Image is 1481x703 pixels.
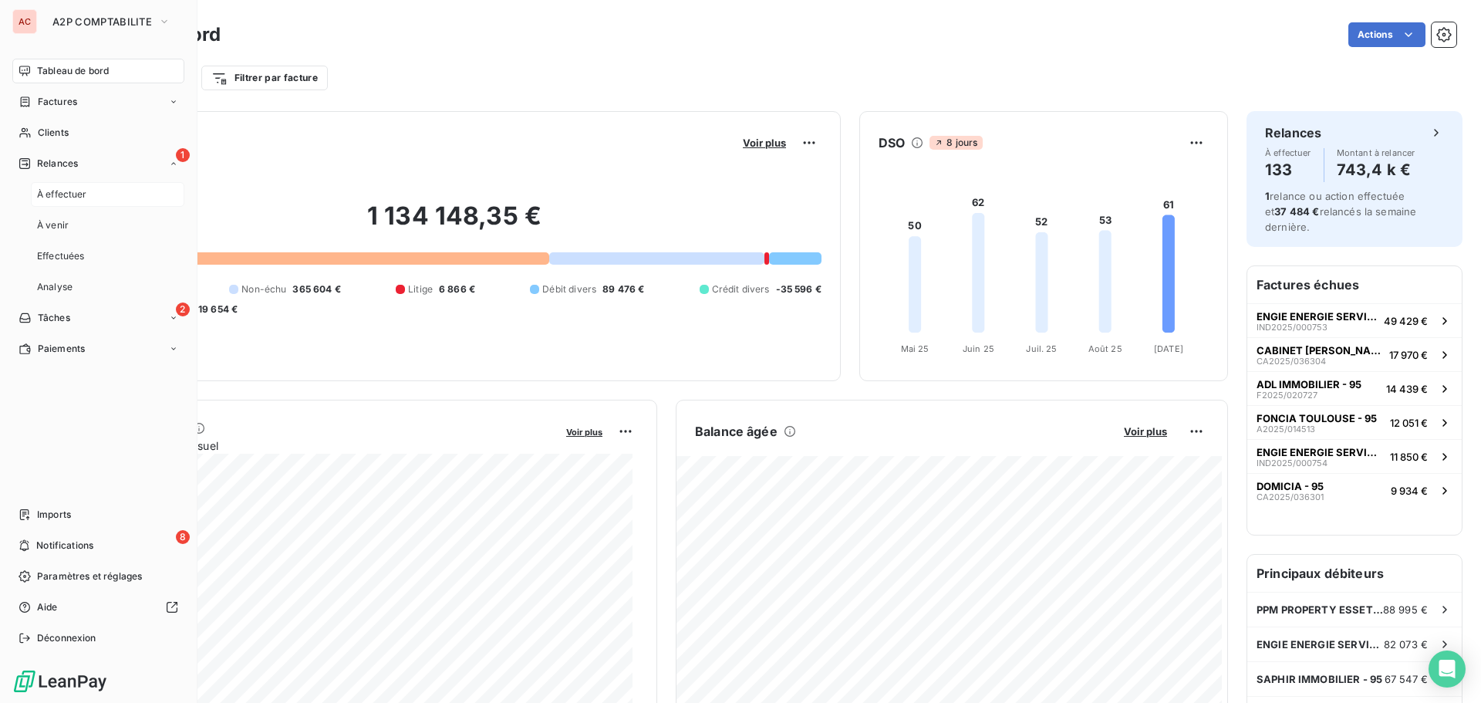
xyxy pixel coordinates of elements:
span: Non-échu [241,282,286,296]
span: 8 [176,530,190,544]
span: ENGIE ENERGIE SERVICES - 96 [1257,638,1384,651]
button: Voir plus [738,136,791,150]
span: ENGIE ENERGIE SERVICES - 96 [1257,446,1384,458]
button: FONCIA TOULOUSE - 95A2025/01451312 051 € [1247,405,1462,439]
span: IND2025/000754 [1257,458,1328,468]
span: SAPHIR IMMOBILIER - 95 [1257,673,1382,685]
span: Clients [38,126,69,140]
span: Chiffre d'affaires mensuel [87,438,555,454]
button: Voir plus [562,424,607,438]
tspan: Juin 25 [963,343,994,354]
h6: Balance âgée [695,422,778,441]
span: 14 439 € [1386,383,1428,395]
span: DOMICIA - 95 [1257,480,1324,492]
span: Voir plus [743,137,786,149]
span: 17 970 € [1389,349,1428,361]
span: À effectuer [37,188,87,201]
span: Imports [37,508,71,522]
span: À venir [37,218,69,232]
span: 11 850 € [1390,451,1428,463]
button: ADL IMMOBILIER - 95F2025/02072714 439 € [1247,371,1462,405]
button: ENGIE ENERGIE SERVICES - 96IND2025/00075411 850 € [1247,439,1462,473]
div: Open Intercom Messenger [1429,651,1466,688]
span: Aide [37,600,58,614]
span: ADL IMMOBILIER - 95 [1257,378,1361,390]
h4: 133 [1265,157,1311,182]
span: 2 [176,302,190,316]
span: IND2025/000753 [1257,323,1328,332]
span: Voir plus [1124,425,1167,438]
span: FONCIA TOULOUSE - 95 [1257,412,1377,424]
span: Effectuées [37,249,85,263]
h6: DSO [879,134,905,152]
button: Actions [1348,22,1425,47]
h4: 743,4 k € [1337,157,1415,182]
span: A2025/014513 [1257,424,1315,434]
span: F2025/020727 [1257,390,1317,400]
span: Crédit divers [712,282,770,296]
span: Voir plus [566,427,602,438]
tspan: [DATE] [1154,343,1183,354]
a: Aide [12,595,184,620]
button: ENGIE ENERGIE SERVICES - 96IND2025/00075349 429 € [1247,303,1462,337]
span: Tableau de bord [37,64,109,78]
span: Analyse [37,280,73,294]
h6: Relances [1265,123,1321,142]
span: 89 476 € [602,282,644,296]
span: 49 429 € [1384,315,1428,327]
span: 88 995 € [1383,603,1428,616]
span: Tâches [38,311,70,325]
span: À effectuer [1265,148,1311,157]
span: 365 604 € [292,282,340,296]
button: Voir plus [1119,424,1172,438]
h6: Factures échues [1247,266,1462,303]
tspan: Juil. 25 [1026,343,1057,354]
span: ENGIE ENERGIE SERVICES - 96 [1257,310,1378,323]
span: 1 [176,148,190,162]
span: Déconnexion [37,631,96,645]
div: AC [12,9,37,34]
span: PPM PROPERTY ESSET - 96 [1257,603,1383,616]
span: CA2025/036304 [1257,357,1326,366]
span: Factures [38,95,77,109]
span: Montant à relancer [1337,148,1415,157]
tspan: Mai 25 [901,343,929,354]
span: A2P COMPTABILITE [52,15,152,28]
span: Litige [408,282,433,296]
span: CABINET [PERSON_NAME] - 95 [1257,344,1383,357]
span: 8 jours [929,136,982,150]
span: 12 051 € [1390,417,1428,429]
span: 67 547 € [1385,673,1428,685]
span: 9 934 € [1391,485,1428,497]
tspan: Août 25 [1088,343,1122,354]
span: relance ou action effectuée et relancés la semaine dernière. [1265,190,1416,233]
span: 6 866 € [439,282,475,296]
span: -35 596 € [776,282,821,296]
span: Paiements [38,342,85,356]
span: Débit divers [542,282,596,296]
span: 37 484 € [1274,205,1319,218]
span: 82 073 € [1384,638,1428,651]
span: Notifications [36,539,93,553]
span: -19 654 € [194,302,238,316]
span: Paramètres et réglages [37,569,142,583]
img: Logo LeanPay [12,669,108,694]
span: Relances [37,157,78,171]
span: 1 [1265,190,1270,202]
span: CA2025/036301 [1257,492,1324,502]
button: Filtrer par facture [201,66,328,90]
button: DOMICIA - 95CA2025/0363019 934 € [1247,473,1462,507]
h2: 1 134 148,35 € [87,201,821,247]
button: CABINET [PERSON_NAME] - 95CA2025/03630417 970 € [1247,337,1462,371]
h6: Principaux débiteurs [1247,555,1462,592]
